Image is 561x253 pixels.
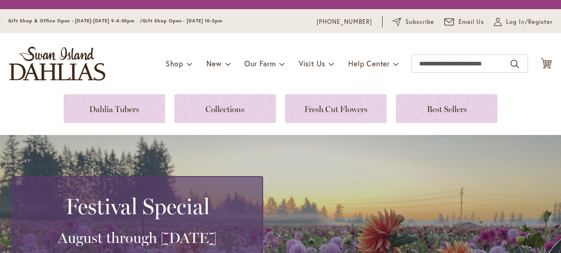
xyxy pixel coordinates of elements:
[511,57,519,71] button: Search
[506,17,553,27] span: Log In/Register
[143,18,222,24] span: Gift Shop Open - [DATE] 10-3pm
[348,59,390,68] span: Help Center
[393,17,434,27] a: Subscribe
[444,17,485,27] a: Email Us
[299,59,325,68] span: Visit Us
[9,47,105,81] a: store logo
[317,17,372,27] a: [PHONE_NUMBER]
[244,59,275,68] span: Our Farm
[494,17,553,27] a: Log In/Register
[405,17,434,27] span: Subscribe
[206,59,221,68] span: New
[166,59,183,68] span: Shop
[8,18,143,24] span: Gift Shop & Office Open - [DATE]-[DATE] 9-4:30pm /
[459,17,485,27] span: Email Us
[23,229,251,247] h3: August through [DATE]
[23,194,251,219] h2: Festival Special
